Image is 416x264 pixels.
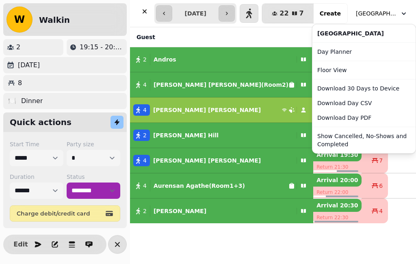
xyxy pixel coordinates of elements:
button: Show Cancelled, No-Shows and Completed [314,129,414,152]
a: Floor View [314,63,414,77]
span: [GEOGRAPHIC_DATA] [356,9,396,18]
button: Download 30 Days to Device [314,81,414,96]
button: Download Day CSV [314,96,414,110]
button: Download Day PDF [314,110,414,125]
button: [GEOGRAPHIC_DATA] [351,6,413,21]
div: [GEOGRAPHIC_DATA] [312,24,416,154]
div: [GEOGRAPHIC_DATA] [314,26,414,41]
a: Day Planner [314,44,414,59]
